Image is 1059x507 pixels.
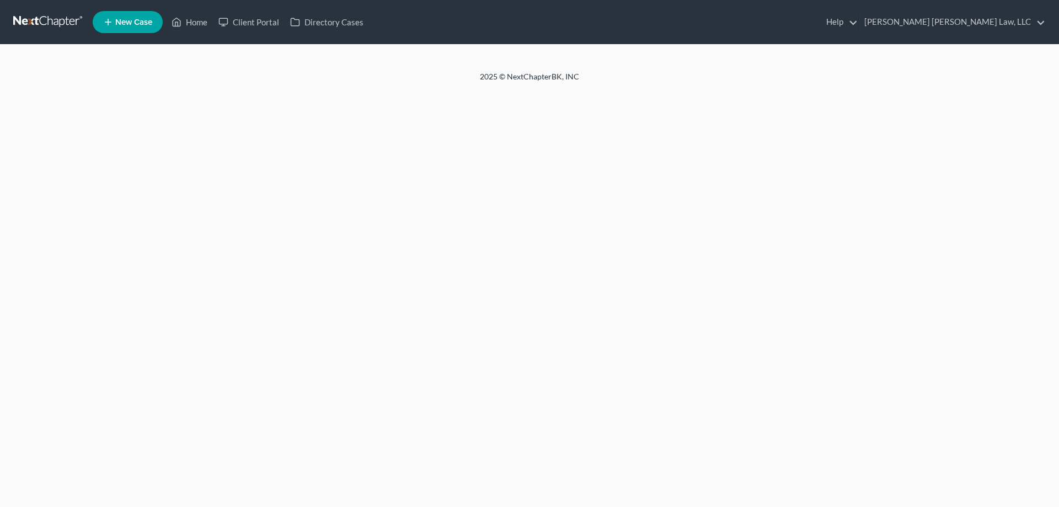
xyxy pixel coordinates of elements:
new-legal-case-button: New Case [93,11,163,33]
a: Help [821,12,858,32]
a: Client Portal [213,12,285,32]
a: [PERSON_NAME] [PERSON_NAME] Law, LLC [859,12,1045,32]
div: 2025 © NextChapterBK, INC [215,71,844,91]
a: Directory Cases [285,12,369,32]
a: Home [166,12,213,32]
